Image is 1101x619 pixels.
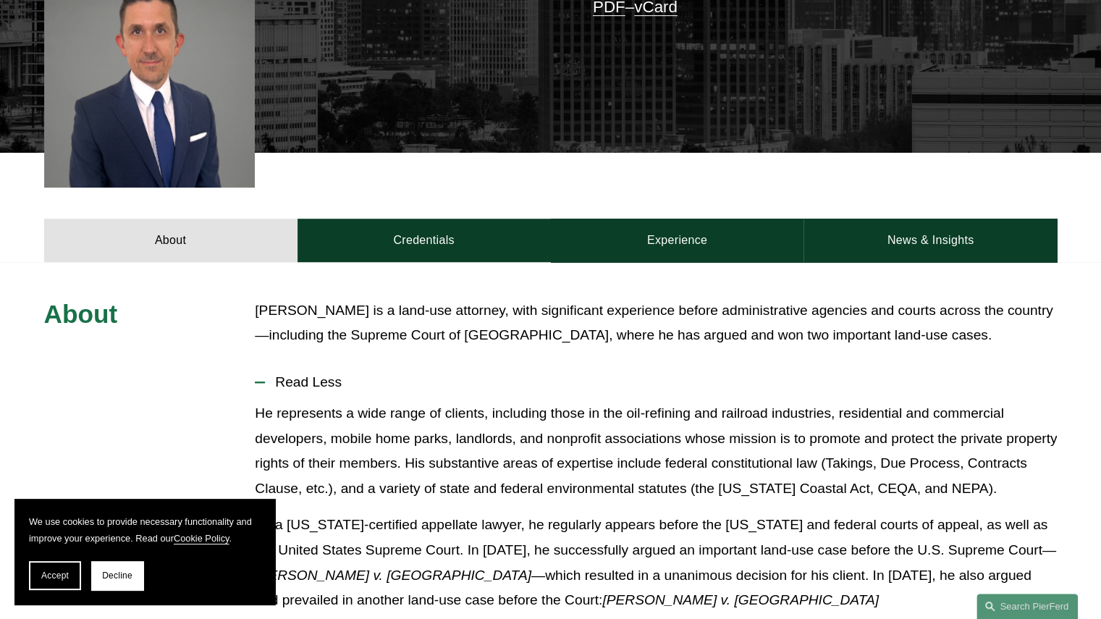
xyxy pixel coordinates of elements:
a: Cookie Policy [174,533,229,544]
span: Decline [102,570,132,581]
em: [PERSON_NAME] v. [GEOGRAPHIC_DATA] [255,568,531,583]
a: Credentials [298,219,551,262]
span: Read Less [265,374,1057,390]
button: Decline [91,561,143,590]
a: Search this site [976,594,1078,619]
a: Experience [551,219,804,262]
span: About [44,300,118,328]
a: About [44,219,298,262]
span: Accept [41,570,69,581]
p: He represents a wide range of clients, including those in the oil-refining and railroad industrie... [255,401,1057,501]
button: Accept [29,561,81,590]
p: [PERSON_NAME] is a land-use attorney, with significant experience before administrative agencies ... [255,298,1057,348]
p: We use cookies to provide necessary functionality and improve your experience. Read our . [29,513,261,547]
button: Read Less [255,363,1057,401]
section: Cookie banner [14,499,275,605]
a: News & Insights [803,219,1057,262]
